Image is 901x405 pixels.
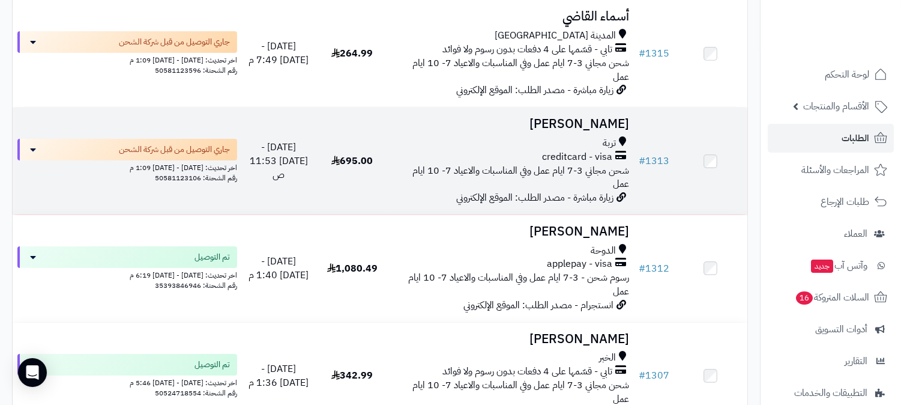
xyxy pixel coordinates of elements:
[249,362,309,390] span: [DATE] - [DATE] 1:36 م
[249,254,309,282] span: [DATE] - [DATE] 1:40 م
[768,347,894,376] a: التقارير
[394,332,629,346] h3: [PERSON_NAME]
[394,117,629,131] h3: [PERSON_NAME]
[412,163,629,192] span: شحن مجاني 3-7 ايام عمل وفي المناسبات والاعياد 7- 10 ايام عمل
[250,140,308,182] span: [DATE] - [DATE] 11:53 ص
[768,251,894,280] a: وآتس آبجديد
[155,172,237,183] span: رقم الشحنة: 50581123106
[821,193,869,210] span: طلبات الإرجاع
[845,353,867,370] span: التقارير
[17,160,237,173] div: اخر تحديث: [DATE] - [DATE] 1:09 م
[796,291,813,305] span: 16
[542,150,612,164] span: creditcard - visa
[119,144,230,156] span: جاري التوصيل من قبل شركة الشحن
[639,154,669,168] a: #1313
[795,289,869,306] span: السلات المتروكة
[639,368,669,383] a: #1307
[639,46,645,61] span: #
[412,56,629,84] span: شحن مجاني 3-7 ايام عمل وفي المناسبات والاعياد 7- 10 ايام عمل
[768,219,894,248] a: العملاء
[639,261,645,276] span: #
[17,268,237,281] div: اخر تحديث: [DATE] - [DATE] 6:19 م
[810,257,867,274] span: وآتس آب
[155,280,237,291] span: رقم الشحنة: 35393846946
[819,29,890,55] img: logo-2.png
[768,283,894,312] a: السلات المتروكة16
[331,154,373,168] span: 695.00
[119,36,230,48] span: جاري التوصيل من قبل شركة الشحن
[591,244,616,258] span: الدوحة
[801,162,869,178] span: المراجعات والأسئلة
[844,225,867,242] span: العملاء
[17,53,237,65] div: اخر تحديث: [DATE] - [DATE] 1:09 م
[249,39,309,67] span: [DATE] - [DATE] 7:49 م
[408,270,629,299] span: رسوم شحن - 3-7 ايام عمل وفي المناسبات والاعياد 7- 10 ايام عمل
[463,298,613,312] span: انستجرام - مصدر الطلب: الموقع الإلكتروني
[815,321,867,338] span: أدوات التسويق
[811,260,833,273] span: جديد
[495,29,616,43] span: المدينة [GEOGRAPHIC_DATA]
[442,43,612,56] span: تابي - قسّمها على 4 دفعات بدون رسوم ولا فوائد
[603,136,616,150] span: تربة
[194,359,230,371] span: تم التوصيل
[639,46,669,61] a: #1315
[394,225,629,239] h3: [PERSON_NAME]
[842,130,869,147] span: الطلبات
[155,65,237,76] span: رقم الشحنة: 50581123596
[768,156,894,184] a: المراجعات والأسئلة
[768,315,894,344] a: أدوات التسويق
[194,251,230,263] span: تم التوصيل
[768,60,894,89] a: لوحة التحكم
[327,261,378,276] span: 1,080.49
[803,98,869,115] span: الأقسام والمنتجات
[18,358,47,387] div: Open Intercom Messenger
[639,368,645,383] span: #
[456,83,613,97] span: زيارة مباشرة - مصدر الطلب: الموقع الإلكتروني
[155,388,237,398] span: رقم الشحنة: 50524718554
[547,257,612,271] span: applepay - visa
[639,154,645,168] span: #
[794,385,867,401] span: التطبيقات والخدمات
[331,46,373,61] span: 264.99
[331,368,373,383] span: 342.99
[639,261,669,276] a: #1312
[768,124,894,153] a: الطلبات
[17,376,237,388] div: اخر تحديث: [DATE] - [DATE] 5:46 م
[599,351,616,365] span: الخبر
[442,365,612,379] span: تابي - قسّمها على 4 دفعات بدون رسوم ولا فوائد
[768,187,894,216] a: طلبات الإرجاع
[394,10,629,23] h3: أسماء القاضي
[456,190,613,205] span: زيارة مباشرة - مصدر الطلب: الموقع الإلكتروني
[825,66,869,83] span: لوحة التحكم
